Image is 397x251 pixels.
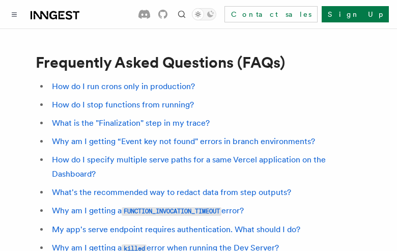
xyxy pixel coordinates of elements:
[52,187,291,197] a: What's the recommended way to redact data from step outputs?
[224,6,318,22] a: Contact sales
[52,206,244,215] a: Why am I getting aFUNCTION_INVOCATION_TIMEOUTerror?
[322,6,389,22] a: Sign Up
[36,53,361,71] h1: Frequently Asked Questions (FAQs)
[52,225,300,234] a: My app's serve endpoint requires authentication. What should I do?
[52,81,195,91] a: How do I run crons only in production?
[176,8,188,20] button: Find something...
[52,155,326,179] a: How do I specify multiple serve paths for a same Vercel application on the Dashboard?
[192,8,216,20] button: Toggle dark mode
[52,136,315,146] a: Why am I getting “Event key not found" errors in branch environments?
[122,207,221,216] code: FUNCTION_INVOCATION_TIMEOUT
[8,8,20,20] button: Toggle navigation
[52,118,210,128] a: What is the "Finalization" step in my trace?
[52,100,194,109] a: How do I stop functions from running?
